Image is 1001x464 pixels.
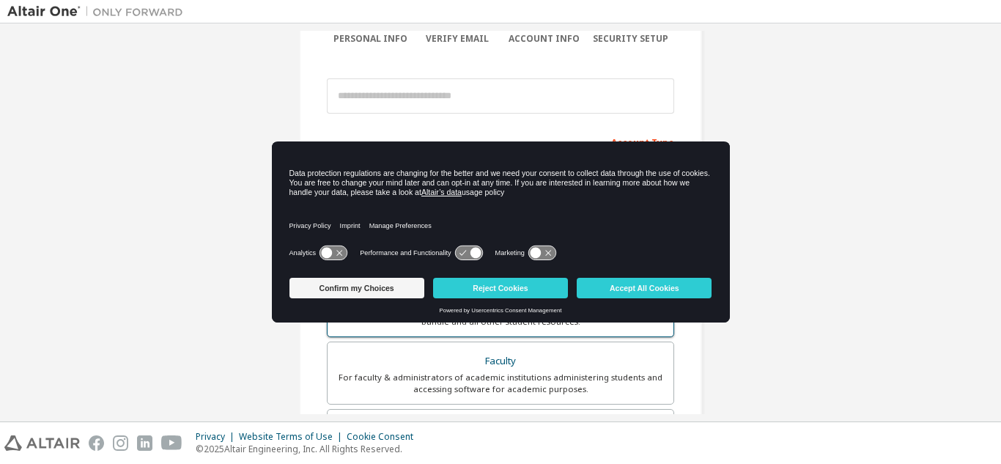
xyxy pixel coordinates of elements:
div: Website Terms of Use [239,431,347,443]
div: Security Setup [588,33,675,45]
div: Account Type [327,130,674,153]
img: Altair One [7,4,191,19]
div: For faculty & administrators of academic institutions administering students and accessing softwa... [336,372,665,395]
img: instagram.svg [113,435,128,451]
div: Verify Email [414,33,501,45]
img: altair_logo.svg [4,435,80,451]
img: facebook.svg [89,435,104,451]
div: Privacy [196,431,239,443]
p: © 2025 Altair Engineering, Inc. All Rights Reserved. [196,443,422,455]
img: youtube.svg [161,435,182,451]
div: Cookie Consent [347,431,422,443]
div: Faculty [336,351,665,372]
img: linkedin.svg [137,435,152,451]
div: Account Info [500,33,588,45]
div: Personal Info [327,33,414,45]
